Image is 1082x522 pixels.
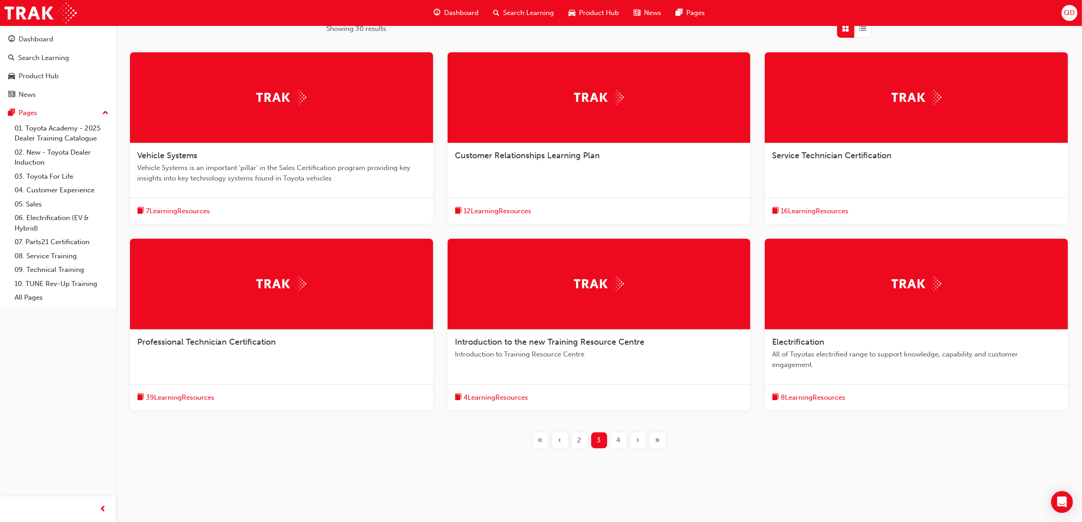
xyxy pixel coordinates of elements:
a: TrakService Technician Certificationbook-icon16LearningResources [765,52,1068,224]
span: 2 [578,435,582,446]
a: Search Learning [4,50,112,66]
a: pages-iconPages [668,4,712,22]
div: Open Intercom Messenger [1051,491,1073,513]
span: book-icon [137,392,144,403]
a: 10. TUNE Rev-Up Training [11,277,112,291]
div: News [19,90,36,100]
span: search-icon [8,54,15,62]
span: Introduction to the new Training Resource Centre [455,337,644,347]
span: QD [1064,8,1075,18]
span: pages-icon [676,7,683,19]
span: 7 Learning Resources [146,206,210,216]
img: Trak [574,276,624,291]
button: Previous page [550,432,570,448]
a: 03. Toyota For Life [11,170,112,184]
span: prev-icon [100,504,107,515]
button: First page [531,432,550,448]
button: book-icon4LearningResources [455,392,528,403]
span: Pages [686,8,705,18]
a: 04. Customer Experience [11,183,112,197]
a: TrakIntroduction to the new Training Resource CentreIntroduction to Training Resource Centrebook-... [448,239,751,411]
a: car-iconProduct Hub [561,4,626,22]
span: Vehicle Systems [137,151,197,161]
span: News [644,8,661,18]
span: All of Toyotas electrified range to support knowledge, capability and customer engagement. [772,349,1061,370]
span: ‹ [558,435,562,446]
span: pages-icon [8,109,15,117]
button: book-icon16LearningResources [772,206,848,217]
span: 8 Learning Resources [781,392,845,403]
button: Page 2 [570,432,589,448]
a: TrakVehicle SystemsVehicle Systems is an important 'pillar' in the Sales Certification program pr... [130,52,433,224]
button: Next page [628,432,648,448]
a: 05. Sales [11,197,112,211]
div: Pages [19,108,37,118]
button: Pages [4,105,112,121]
a: News [4,86,112,103]
a: search-iconSearch Learning [486,4,561,22]
a: 09. Technical Training [11,263,112,277]
span: Customer Relationships Learning Plan [455,151,600,161]
div: Search Learning [18,53,69,63]
span: Professional Technician Certification [137,337,276,347]
button: QD [1062,5,1077,21]
button: Page 3 [589,432,609,448]
span: news-icon [633,7,640,19]
span: 16 Learning Resources [781,206,848,216]
span: book-icon [772,206,779,217]
span: search-icon [493,7,499,19]
span: book-icon [455,206,462,217]
span: » [655,435,660,446]
span: Introduction to Training Resource Centre [455,349,743,360]
span: guage-icon [434,7,440,19]
img: Trak [256,276,306,291]
span: up-icon [102,107,109,119]
button: book-icon7LearningResources [137,206,210,217]
span: car-icon [568,7,575,19]
a: 06. Electrification (EV & Hybrid) [11,211,112,235]
span: Search Learning [503,8,554,18]
span: Showing 30 results [326,24,386,34]
span: book-icon [772,392,779,403]
span: 3 [597,435,601,446]
a: 07. Parts21 Certification [11,235,112,249]
a: 01. Toyota Academy - 2025 Dealer Training Catalogue [11,121,112,146]
a: Trak [5,3,77,23]
a: 08. Service Training [11,249,112,263]
a: All Pages [11,291,112,305]
a: TrakElectrificationAll of Toyotas electrified range to support knowledge, capability and customer... [765,239,1068,411]
span: Dashboard [444,8,479,18]
span: Grid [843,24,849,34]
a: guage-iconDashboard [426,4,486,22]
span: 4 Learning Resources [464,392,528,403]
img: Trak [574,90,624,104]
a: Product Hub [4,68,112,85]
span: « [538,435,543,446]
span: 4 [617,435,621,446]
span: book-icon [137,206,144,217]
img: Trak [256,90,306,104]
span: guage-icon [8,35,15,44]
span: Vehicle Systems is an important 'pillar' in the Sales Certification program providing key insight... [137,163,426,183]
span: List [860,24,867,34]
span: Electrification [772,337,824,347]
span: car-icon [8,72,15,80]
span: 39 Learning Resources [146,392,214,403]
span: Product Hub [579,8,619,18]
button: DashboardSearch LearningProduct HubNews [4,29,112,105]
button: book-icon8LearningResources [772,392,845,403]
div: Dashboard [19,34,53,45]
button: book-icon39LearningResources [137,392,214,403]
button: Last page [648,432,668,448]
span: Service Technician Certification [772,151,892,161]
span: › [637,435,640,446]
button: Page 4 [609,432,628,448]
img: Trak [892,90,942,104]
img: Trak [892,276,942,291]
span: 12 Learning Resources [464,206,531,216]
a: Dashboard [4,31,112,48]
a: TrakProfessional Technician Certificationbook-icon39LearningResources [130,239,433,411]
button: book-icon12LearningResources [455,206,531,217]
div: Product Hub [19,71,59,81]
